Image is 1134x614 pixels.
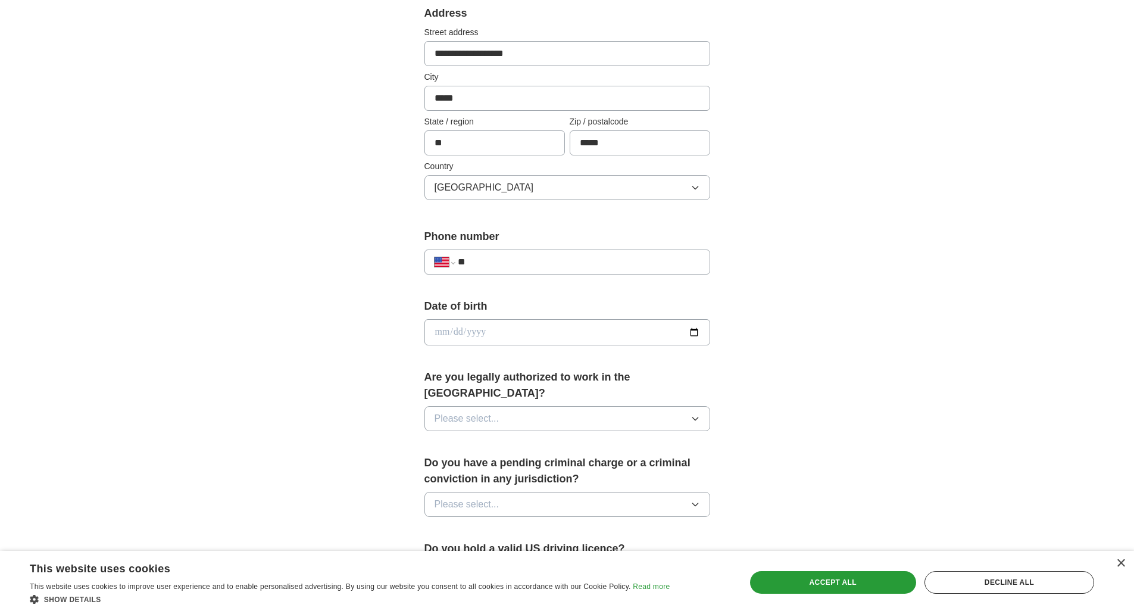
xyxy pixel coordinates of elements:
div: Address [424,5,710,21]
label: Do you have a pending criminal charge or a criminal conviction in any jurisdiction? [424,455,710,487]
label: Country [424,160,710,173]
div: This website uses cookies [30,558,640,576]
div: Show details [30,593,670,605]
span: [GEOGRAPHIC_DATA] [435,180,534,195]
div: Decline all [924,571,1094,594]
button: Please select... [424,492,710,517]
button: Please select... [424,406,710,431]
label: Do you hold a valid US driving licence? [424,541,710,557]
label: City [424,71,710,83]
span: Please select... [435,412,499,426]
button: [GEOGRAPHIC_DATA] [424,175,710,200]
label: Are you legally authorized to work in the [GEOGRAPHIC_DATA]? [424,369,710,401]
label: Street address [424,26,710,39]
label: Phone number [424,229,710,245]
span: Show details [44,596,101,604]
span: Please select... [435,497,499,512]
label: State / region [424,116,565,128]
label: Zip / postalcode [570,116,710,128]
span: This website uses cookies to improve user experience and to enable personalised advertising. By u... [30,582,631,591]
a: Read more, opens a new window [633,582,670,591]
div: Accept all [750,571,916,594]
label: Date of birth [424,298,710,314]
div: Close [1116,559,1125,568]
